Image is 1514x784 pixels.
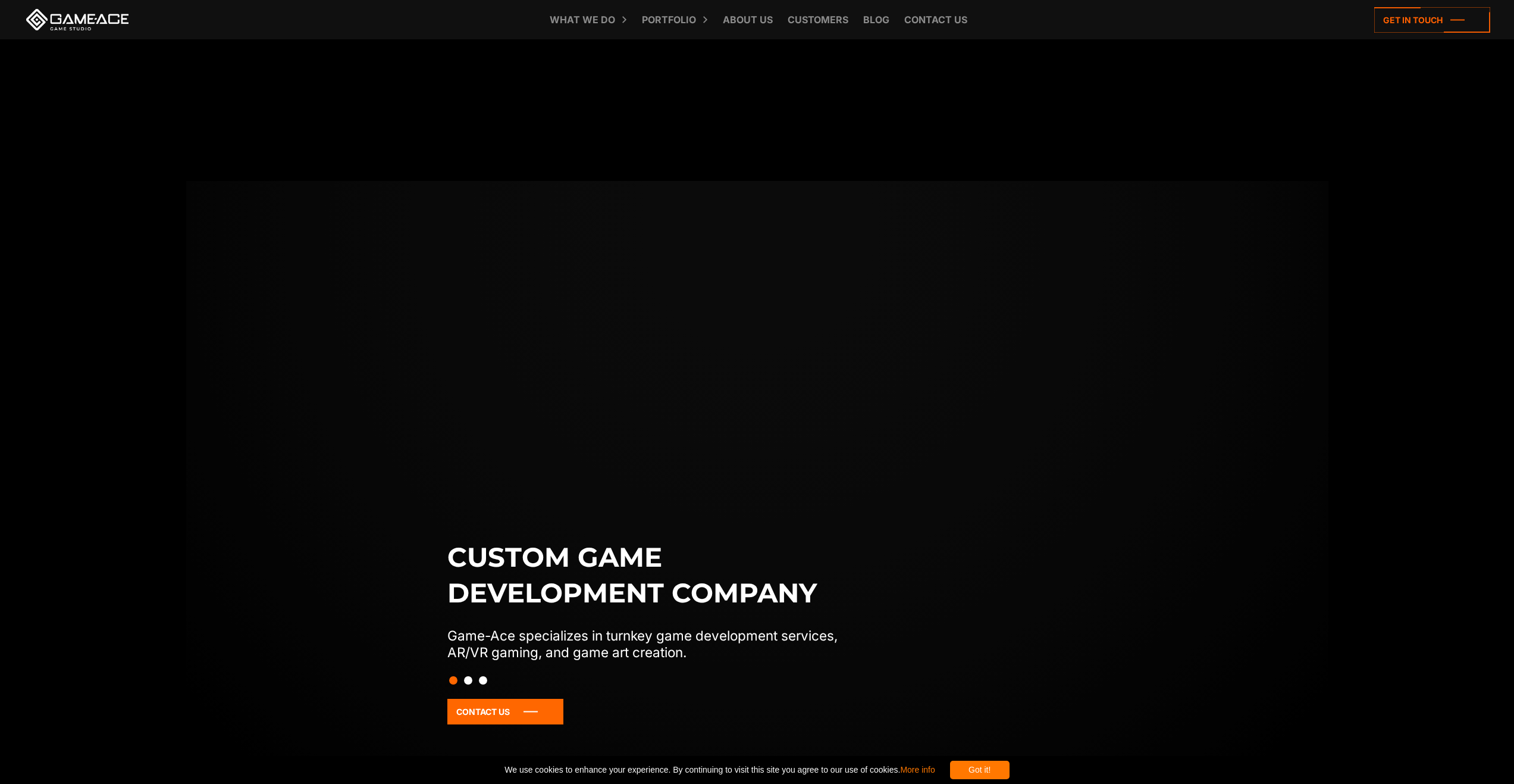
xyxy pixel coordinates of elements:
h1: Custom game development company [447,539,863,611]
p: Game-Ace specializes in turnkey game development services, AR/VR gaming, and game art creation. [447,627,863,661]
button: Slide 2 [464,670,472,691]
button: Slide 1 [449,670,457,691]
span: We use cookies to enhance your experience. By continuing to visit this site you agree to our use ... [504,761,935,779]
a: Contact Us [447,699,563,724]
div: Got it! [950,761,1010,779]
a: Get in touch [1374,7,1490,33]
a: More info [900,765,935,774]
button: Slide 3 [479,670,487,691]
